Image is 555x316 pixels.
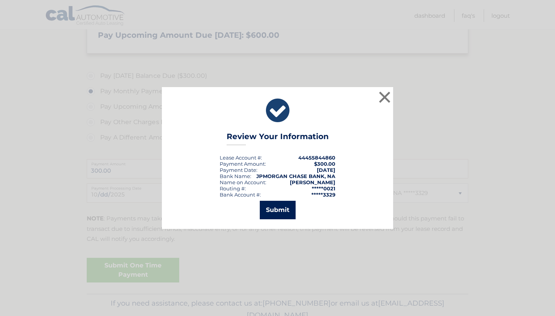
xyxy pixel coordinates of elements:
div: Name on Account: [220,179,266,185]
span: $300.00 [314,161,335,167]
span: Payment Date [220,167,256,173]
strong: 44455844860 [298,155,335,161]
div: Bank Account #: [220,192,261,198]
span: [DATE] [317,167,335,173]
h3: Review Your Information [227,132,329,145]
button: Submit [260,201,296,219]
div: Lease Account #: [220,155,262,161]
strong: [PERSON_NAME] [290,179,335,185]
div: Bank Name: [220,173,251,179]
div: Payment Amount: [220,161,266,167]
div: Routing #: [220,185,246,192]
div: : [220,167,257,173]
button: × [377,89,392,105]
strong: JPMORGAN CHASE BANK, NA [256,173,335,179]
